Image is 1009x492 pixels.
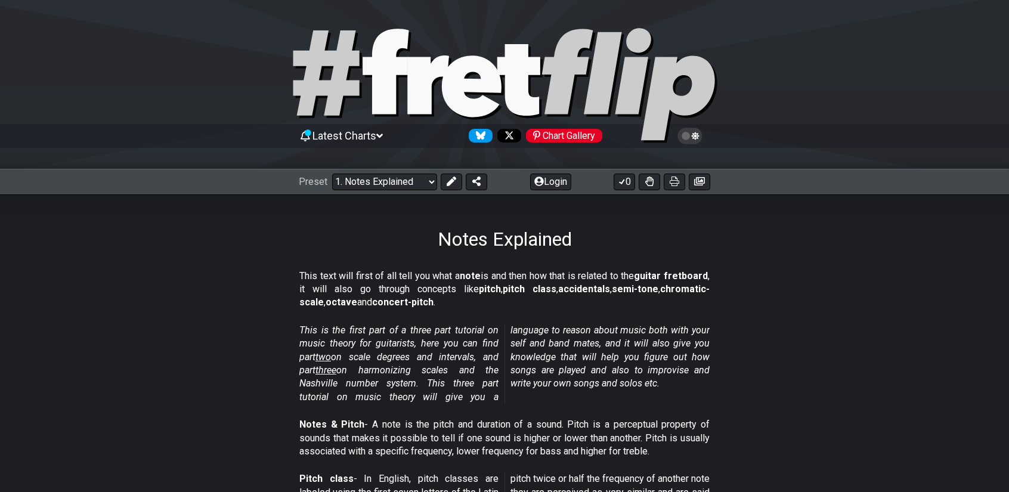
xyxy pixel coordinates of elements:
strong: Notes & Pitch [299,419,364,430]
a: #fretflip at Pinterest [521,129,602,143]
span: three [315,364,336,376]
strong: semi-tone [612,283,658,295]
span: Toggle light / dark theme [683,131,697,141]
button: Print [664,174,685,190]
span: Latest Charts [312,129,376,142]
a: Follow #fretflip at Bluesky [464,129,493,143]
select: Preset [332,174,437,190]
button: 0 [614,174,635,190]
p: This text will first of all tell you what a is and then how that is related to the , it will also... [299,270,710,310]
strong: note [460,270,481,281]
strong: Pitch class [299,473,354,484]
a: Follow #fretflip at X [493,129,521,143]
button: Toggle Dexterity for all fretkits [639,174,660,190]
button: Edit Preset [441,174,462,190]
strong: pitch [479,283,501,295]
button: Login [530,174,571,190]
button: Create image [689,174,710,190]
span: Preset [299,176,327,187]
strong: pitch class [503,283,556,295]
button: Share Preset [466,174,487,190]
strong: accidentals [558,283,610,295]
span: two [315,351,331,363]
div: Chart Gallery [526,129,602,143]
em: This is the first part of a three part tutorial on music theory for guitarists, here you can find... [299,324,710,403]
h1: Notes Explained [438,228,572,250]
p: - A note is the pitch and duration of a sound. Pitch is a perceptual property of sounds that make... [299,418,710,458]
strong: concert-pitch [372,296,434,308]
strong: octave [326,296,357,308]
strong: guitar fretboard [634,270,708,281]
